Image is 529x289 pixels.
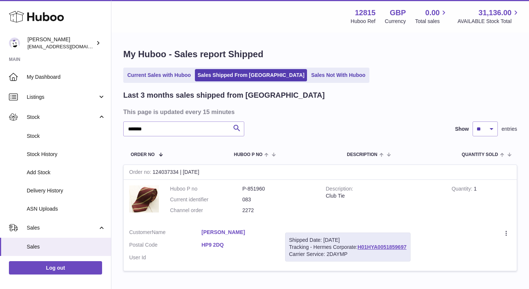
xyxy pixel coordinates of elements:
[27,74,105,81] span: My Dashboard
[502,126,517,133] span: entries
[357,244,406,250] a: H01HYA0051859697
[124,165,517,180] div: 124037334 | [DATE]
[457,8,520,25] a: 31,136.00 AVAILABLE Stock Total
[479,8,512,18] span: 31,136.00
[125,69,193,81] a: Current Sales with Huboo
[27,133,105,140] span: Stock
[326,186,353,194] strong: Description
[455,126,469,133] label: Show
[129,169,153,177] strong: Order no
[242,207,315,214] dd: 2272
[27,36,94,50] div: [PERSON_NAME]
[446,180,517,223] td: 1
[415,18,448,25] span: Total sales
[131,152,155,157] span: Order No
[355,8,376,18] strong: 12815
[462,152,498,157] span: Quantity Sold
[129,254,202,261] dt: User Id
[9,261,102,275] a: Log out
[202,229,274,236] a: [PERSON_NAME]
[289,251,406,258] div: Carrier Service: 2DAYMP
[27,114,98,121] span: Stock
[27,151,105,158] span: Stock History
[451,186,474,194] strong: Quantity
[129,185,159,212] img: 1694385286.jpg
[129,241,202,250] dt: Postal Code
[27,224,98,231] span: Sales
[308,69,368,81] a: Sales Not With Huboo
[347,152,377,157] span: Description
[170,196,242,203] dt: Current identifier
[123,48,517,60] h1: My Huboo - Sales report Shipped
[129,229,152,235] span: Customer
[242,196,315,203] dd: 083
[415,8,448,25] a: 0.00 Total sales
[425,8,440,18] span: 0.00
[27,243,105,250] span: Sales
[326,192,441,199] div: Club Tie
[457,18,520,25] span: AVAILABLE Stock Total
[9,38,20,49] img: shophawksclub@gmail.com
[351,18,376,25] div: Huboo Ref
[195,69,307,81] a: Sales Shipped From [GEOGRAPHIC_DATA]
[170,185,242,192] dt: Huboo P no
[129,229,202,238] dt: Name
[27,169,105,176] span: Add Stock
[170,207,242,214] dt: Channel order
[289,237,406,244] div: Shipped Date: [DATE]
[27,43,109,49] span: [EMAIL_ADDRESS][DOMAIN_NAME]
[27,94,98,101] span: Listings
[385,18,406,25] div: Currency
[202,241,274,249] a: HP9 2DQ
[123,108,515,116] h3: This page is updated every 15 minutes
[285,233,411,262] div: Tracking - Hermes Corporate:
[390,8,406,18] strong: GBP
[234,152,262,157] span: Huboo P no
[242,185,315,192] dd: P-851960
[27,205,105,212] span: ASN Uploads
[123,90,325,100] h2: Last 3 months sales shipped from [GEOGRAPHIC_DATA]
[27,187,105,194] span: Delivery History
